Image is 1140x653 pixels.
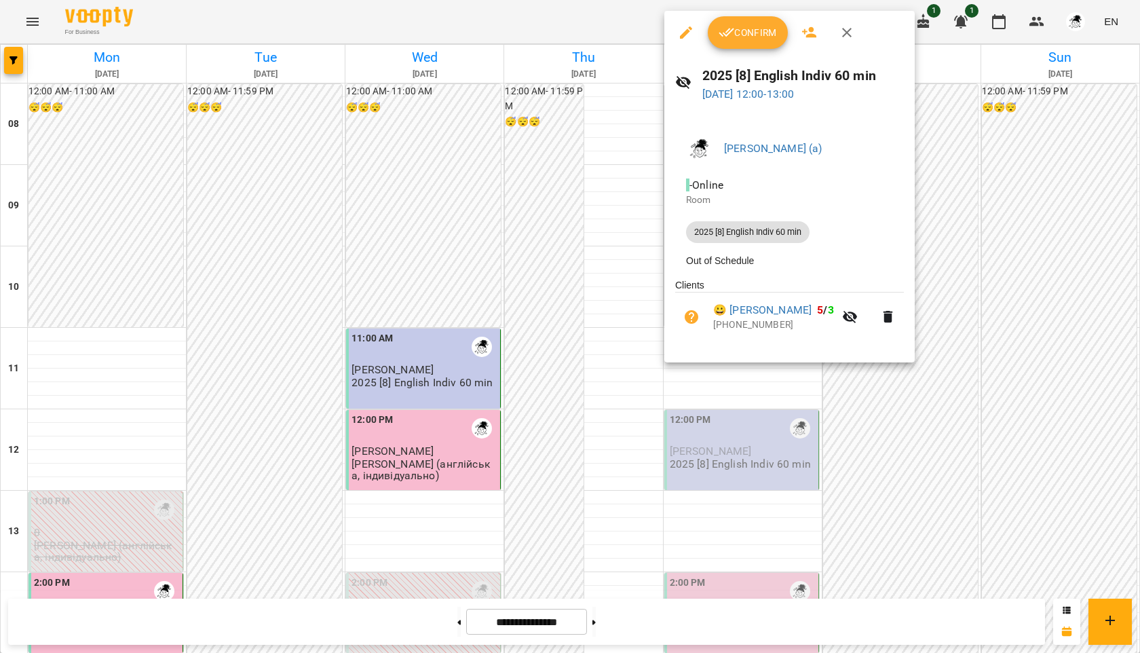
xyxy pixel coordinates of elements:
p: Room [686,193,893,207]
span: 3 [828,303,834,316]
span: Confirm [719,24,777,41]
img: c09839ea023d1406ff4d1d49130fd519.png [686,135,713,162]
a: 😀 [PERSON_NAME] [713,302,812,318]
span: 2025 [8] English Indiv 60 min [686,226,810,238]
button: Unpaid. Bill the attendance? [675,301,708,333]
button: Confirm [708,16,788,49]
span: - Online [686,179,726,191]
a: [DATE] 12:00-13:00 [702,88,795,100]
a: [PERSON_NAME] (а) [724,142,822,155]
b: / [817,303,833,316]
span: 5 [817,303,823,316]
li: Out of Schedule [675,248,904,273]
p: [PHONE_NUMBER] [713,318,834,332]
h6: 2025 [8] English Indiv 60 min [702,65,905,86]
ul: Clients [675,278,904,346]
